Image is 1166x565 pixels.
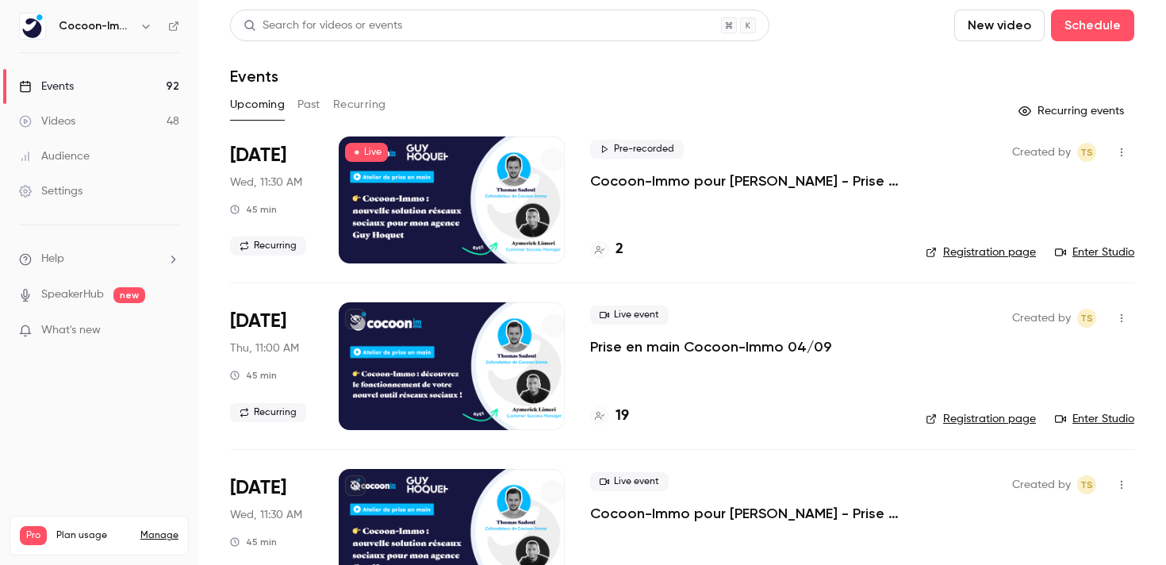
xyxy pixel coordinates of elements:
[230,136,313,263] div: Sep 3 Wed, 11:30 AM (Europe/Paris)
[1012,309,1071,328] span: Created by
[113,287,145,303] span: new
[230,309,286,334] span: [DATE]
[333,92,386,117] button: Recurring
[230,403,306,422] span: Recurring
[59,18,133,34] h6: Cocoon-Immo
[160,324,179,338] iframe: Noticeable Trigger
[230,369,277,382] div: 45 min
[590,306,669,325] span: Live event
[230,302,313,429] div: Sep 4 Thu, 11:00 AM (Europe/Paris)
[345,143,388,162] span: Live
[41,322,101,339] span: What's new
[590,504,900,523] a: Cocoon-Immo pour [PERSON_NAME] - Prise en main
[244,17,402,34] div: Search for videos or events
[616,239,623,260] h4: 2
[19,148,90,164] div: Audience
[41,286,104,303] a: SpeakerHub
[20,13,45,39] img: Cocoon-Immo
[1080,309,1093,328] span: TS
[230,143,286,168] span: [DATE]
[230,340,299,356] span: Thu, 11:00 AM
[230,203,277,216] div: 45 min
[19,113,75,129] div: Videos
[230,536,277,548] div: 45 min
[230,67,278,86] h1: Events
[20,526,47,545] span: Pro
[19,79,74,94] div: Events
[230,507,302,523] span: Wed, 11:30 AM
[1051,10,1134,41] button: Schedule
[1080,475,1093,494] span: TS
[1080,143,1093,162] span: TS
[230,475,286,501] span: [DATE]
[954,10,1045,41] button: New video
[1055,411,1134,427] a: Enter Studio
[19,251,179,267] li: help-dropdown-opener
[590,337,831,356] a: Prise en main Cocoon-Immo 04/09
[230,236,306,256] span: Recurring
[1011,98,1134,124] button: Recurring events
[1055,244,1134,260] a: Enter Studio
[1077,309,1096,328] span: Thomas Sadoul
[926,244,1036,260] a: Registration page
[1077,143,1096,162] span: Thomas Sadoul
[297,92,320,117] button: Past
[590,405,629,427] a: 19
[590,239,623,260] a: 2
[1077,475,1096,494] span: Thomas Sadoul
[590,472,669,491] span: Live event
[140,529,178,542] a: Manage
[590,171,900,190] a: Cocoon-Immo pour [PERSON_NAME] - Prise en main
[230,175,302,190] span: Wed, 11:30 AM
[230,92,285,117] button: Upcoming
[1012,475,1071,494] span: Created by
[41,251,64,267] span: Help
[616,405,629,427] h4: 19
[590,140,684,159] span: Pre-recorded
[1012,143,1071,162] span: Created by
[56,529,131,542] span: Plan usage
[926,411,1036,427] a: Registration page
[19,183,82,199] div: Settings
